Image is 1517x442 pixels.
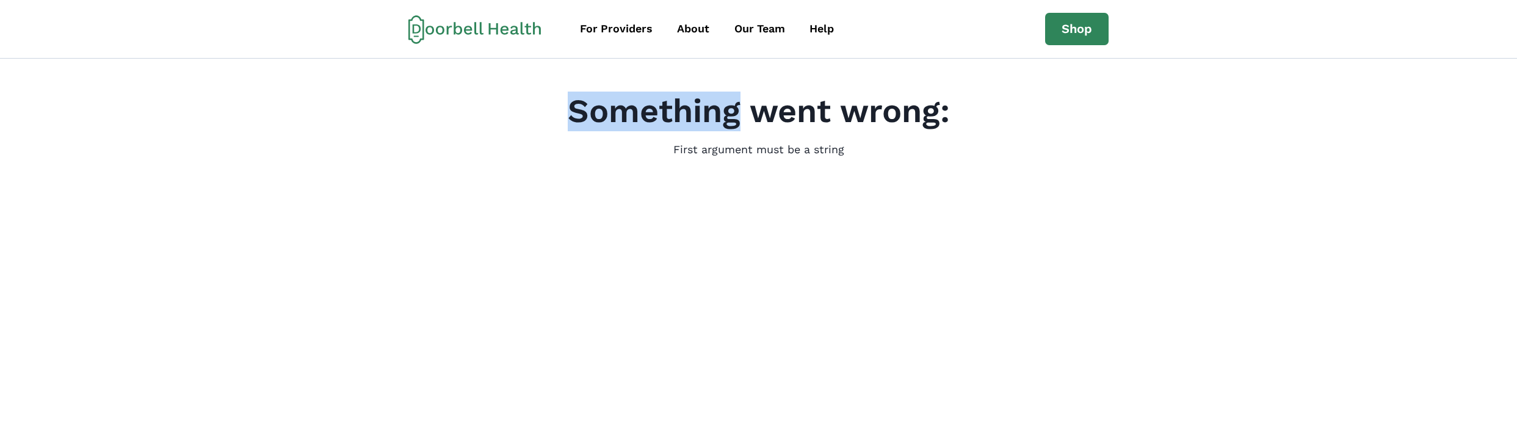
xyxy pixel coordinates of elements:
div: For Providers [580,21,653,37]
div: Help [809,21,834,37]
p: First argument must be a string [673,142,844,158]
a: About [666,15,720,43]
h2: Something went wrong: [568,92,950,131]
a: For Providers [569,15,664,43]
a: Our Team [723,15,796,43]
div: About [677,21,709,37]
div: Our Team [734,21,785,37]
a: Help [798,15,845,43]
a: Shop [1045,13,1109,46]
